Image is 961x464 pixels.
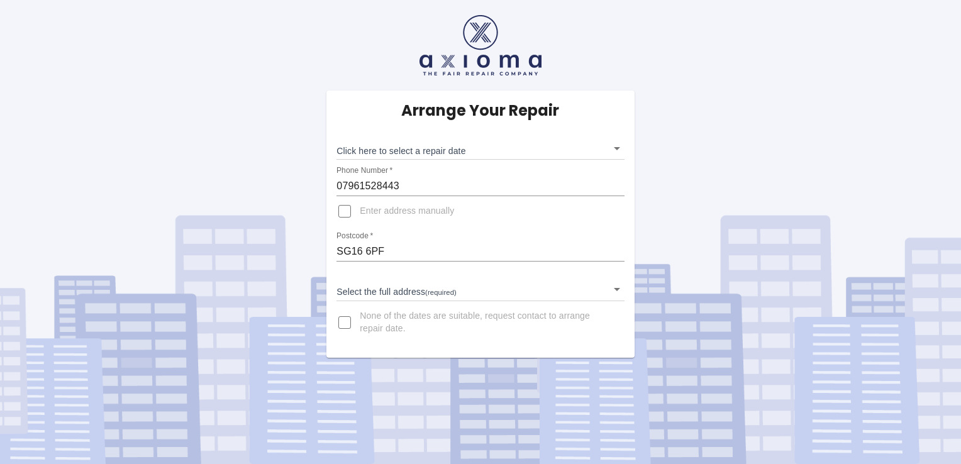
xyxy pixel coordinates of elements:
label: Phone Number [336,165,392,176]
span: Enter address manually [360,205,454,218]
h5: Arrange Your Repair [401,101,559,121]
span: None of the dates are suitable, request contact to arrange repair date. [360,310,614,335]
img: axioma [419,15,542,75]
label: Postcode [336,231,373,241]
